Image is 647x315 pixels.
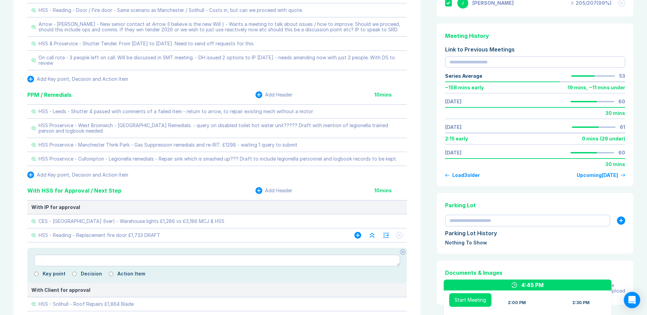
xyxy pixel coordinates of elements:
div: 60 [618,99,625,104]
div: Load 3 older [452,172,480,178]
a: [DATE] [445,99,461,104]
div: 53 [619,73,625,79]
div: 2:00 PM [508,300,526,305]
div: Nothing To Show [445,240,625,245]
label: Action Item [117,271,145,276]
div: HSS - Reading - Replacement fire door £1,733 DRAFT [39,232,160,238]
a: [DATE] [445,124,461,130]
div: Add Header [265,188,292,193]
div: 205 / 207 ( 99 %) [570,0,612,6]
div: 0 mins [582,136,599,141]
div: ~ 158 mins early [445,85,484,90]
div: 61 [620,124,625,130]
label: Key point [43,271,65,276]
button: Start Meeting [449,293,491,307]
div: Jonny Welbourn [472,0,514,6]
div: Documents & Images [445,269,625,277]
div: 30 mins [605,162,625,167]
a: Upcoming[DATE] [577,172,625,178]
div: HSS & Proservice - Shutter Tender. From [DATE] to [DATE]. Need to send off requests for this. [39,41,254,46]
button: Add Header [255,91,292,98]
a: [DATE] [445,150,461,155]
div: HSS Proservice - Manchester Think Park - Gas Suppression remedials and re-RIT. £1298 - waiting 1 ... [39,142,297,148]
div: 19 mins , ~ 11 mins under [568,85,625,90]
div: Arrow - [PERSON_NAME] - New senior contact at Arrow (I believe is the new Will ) - Wants a meetin... [39,21,403,32]
div: Parking Lot History [445,229,625,237]
div: With HSS for Approval / Next Step [27,186,121,195]
div: Add Key point, Decision and Action Item [37,76,128,82]
div: Parking Lot [445,201,625,209]
div: 2:30 PM [572,300,590,305]
div: 4:45 PM [521,281,544,289]
div: CES - [GEOGRAPHIC_DATA] (Iver) - Warehouse lights £1,286 vs £3,186 MCJ & HSS [39,219,224,224]
div: 60 [618,150,625,155]
div: Series Average [445,73,482,79]
div: HSS - Solihull - Roof Repairs £1,864 Blade [39,301,134,307]
div: Meeting History [445,32,625,40]
div: 2:15 early [445,136,468,141]
button: Load3older [445,172,480,178]
div: Open Intercom Messenger [624,292,640,308]
div: With IP for approval [31,205,403,210]
div: HSS Proservice - West Bromwich - [GEOGRAPHIC_DATA] Remedials. - query on disabled toilet hot wate... [39,123,403,134]
div: ( 29 under ) [600,136,625,141]
div: Link to Previous Meetings [445,45,625,54]
div: Add Key point, Decision and Action Item [37,172,128,178]
div: On call rota - 3 people left on call. Will be discussed in SMT meeting. - DH issued 2 options to ... [39,55,403,66]
label: Decision [81,271,102,276]
div: Add Header [265,92,292,97]
button: Add Header [255,187,292,194]
div: 10 mins [374,188,407,193]
div: With Client for approval [31,287,403,293]
div: HSS Proservice - Cullompton - Legionella remedials - Repair sink which is smashed up??? Draft to ... [39,156,397,162]
button: Add Key point, Decision and Action Item [27,171,128,178]
div: HSS - Reading - Door / Fire door - Same scenario as Manchester / Solihull - Costs in, but can we ... [39,7,303,13]
div: 10 mins [374,92,407,97]
div: HSS - Leeds - Shutter 4 passed with comments of a failed item - return to arrow, to repair existi... [39,109,313,114]
div: Upcoming [DATE] [577,172,618,178]
button: Add Key point, Decision and Action Item [27,76,128,82]
div: PPM / Remedials [27,91,72,99]
div: 30 mins [605,110,625,116]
